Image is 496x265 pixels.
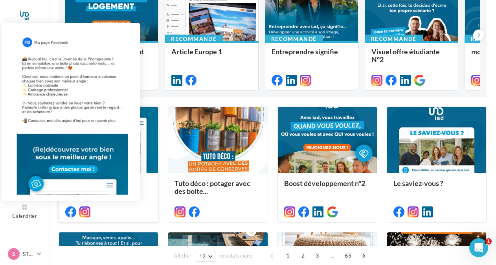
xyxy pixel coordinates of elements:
[72,47,144,56] span: le prêt action logement
[199,253,206,259] span: 12
[297,249,309,262] span: 2
[11,145,39,151] span: Campagnes
[9,190,40,197] span: Médiathèque
[6,134,43,153] a: Campagnes
[220,252,252,259] span: résultats/page
[171,47,222,56] span: Article Europe 1
[485,238,492,245] span: 1
[6,28,43,41] div: Nouvelle campagne
[6,28,43,41] button: Créer
[6,247,43,261] a: S STIAD
[12,213,37,219] span: Calendrier
[11,115,38,129] span: Visibilité en ligne
[26,74,38,80] div: 99+
[14,167,35,174] span: Contacts
[272,47,338,56] span: Entreprendre signifie
[174,252,191,259] span: Afficher
[13,85,36,99] span: Boîte de réception
[281,249,294,262] span: 1
[175,179,250,195] span: Tuto déco : potager avec des boite...
[371,47,440,64] span: Visuel offre étudiante N°2
[469,238,488,257] iframe: Intercom live chat
[265,35,323,43] div: Recommandé
[326,249,339,262] span: ...
[342,249,355,262] span: 65
[23,250,34,258] p: STIAD
[65,179,137,195] span: Journée mondiale de la photographi...
[6,50,43,69] a: Opérations
[284,179,365,188] span: Boost développement n°2
[6,72,43,101] a: Boîte de réception99+
[12,250,15,258] span: S
[196,251,216,262] button: 12
[6,156,43,175] a: Contacts
[6,201,43,221] a: Calendrier
[311,249,323,262] span: 3
[11,61,38,67] span: Opérations
[6,104,43,131] a: Visibilité en ligne
[6,179,43,198] a: Médiathèque
[365,35,423,43] div: Recommandé
[393,179,443,188] span: Le saviez-vous ?
[65,35,123,43] div: Recommandé
[165,35,223,43] div: Recommandé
